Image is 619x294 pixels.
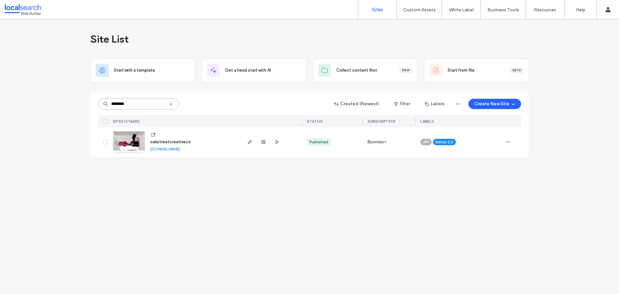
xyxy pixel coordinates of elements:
div: Published [309,139,328,145]
span: Collect content first [336,67,377,74]
span: Business+ [368,139,387,145]
span: Start from file [447,67,475,74]
a: [DOMAIN_NAME] [150,147,180,151]
a: oakstreetcreativeco [150,139,191,144]
span: STATUS [307,119,322,124]
span: Get a head start with AI [225,67,271,74]
button: Created (Newest) [329,99,385,109]
span: LABELS [420,119,434,124]
div: New [399,67,412,73]
label: Help [576,7,585,13]
span: Help [15,5,28,10]
span: SITES (1/13635) [113,119,140,124]
button: Filter [388,99,417,109]
span: Site List [90,33,129,46]
button: Create New Site [468,99,521,109]
span: Start with a template [114,67,155,74]
span: Editor 2.0 [436,139,453,145]
div: Collect content firstNew [313,58,418,82]
div: Start from fileBeta [424,58,529,82]
label: Resources [534,7,556,13]
button: Labels [419,99,450,109]
div: Start with a template [90,58,195,82]
div: Beta [510,67,523,73]
div: Get a head start with AI [201,58,306,82]
label: White Label [449,7,474,13]
label: Business Tools [487,7,519,13]
label: Custom Assets [403,7,436,13]
label: Sites [372,7,383,13]
span: API [423,139,429,145]
span: SUBSCRIPTION [368,119,395,124]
